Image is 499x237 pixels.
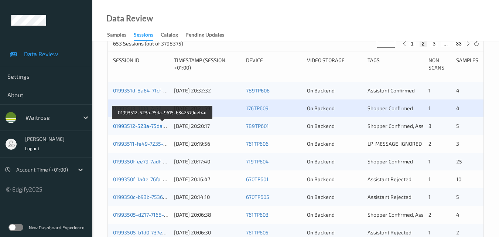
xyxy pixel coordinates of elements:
div: Tags [368,57,423,71]
a: 01993505-d217-7168-acaf-8836671f569b [113,211,211,218]
a: 0199351d-8a64-71cf-9280-766e75352269 [113,87,212,94]
div: On Backend [307,193,363,201]
button: 2 [420,40,427,47]
div: Device [246,57,302,71]
div: On Backend [307,158,363,165]
div: Samples [456,57,478,71]
div: Sessions [134,31,153,41]
div: [DATE] 20:14:10 [174,193,241,201]
span: 1 [428,229,431,236]
span: 1 [428,87,431,94]
a: 01993513-df04-7a72-bbc8-2a7cffe34d50 [113,105,211,111]
span: 2 [428,211,431,218]
p: 653 Sessions (out of 3798375) [113,40,183,47]
span: 5 [456,194,459,200]
a: 670TP605 [246,194,269,200]
div: [DATE] 20:21:59 [174,105,241,112]
a: 0199350f-ee79-7adf-be56-4ba86573d47a [113,158,213,165]
div: Pending Updates [185,31,224,40]
a: 0199350f-1a4e-76fa-90e2-1989f350beba [113,176,211,182]
a: 761TP605 [246,229,269,236]
a: 761TP606 [246,140,269,147]
span: 1 [428,176,431,182]
div: [DATE] 20:06:38 [174,211,241,219]
div: Session ID [113,57,169,71]
a: 761TP603 [246,211,269,218]
a: 176TP609 [246,105,269,111]
div: Data Review [106,15,153,22]
div: Video Storage [307,57,363,71]
span: Assistant Rejected [368,176,411,182]
a: Catalog [161,30,185,40]
span: 4 [456,105,459,111]
span: Assistant Rejected [368,229,411,236]
div: On Backend [307,122,363,130]
div: [DATE] 20:32:32 [174,87,241,94]
div: On Backend [307,176,363,183]
a: 0199350c-b93b-7536-b27f-5fad3eb48210 [113,194,212,200]
span: Shopper Confirmed, Assistant Rejected [368,211,459,218]
span: Assistant Confirmed [368,87,415,94]
span: LP_MESSAGE_IGNORED_BUSY, Assistant Rejected [368,140,482,147]
div: On Backend [307,87,363,94]
div: On Backend [307,211,363,219]
span: Shopper Confirmed [368,158,413,165]
div: Samples [107,31,126,40]
a: 670TP601 [246,176,269,182]
a: 789TP601 [246,123,269,129]
div: On Backend [307,105,363,112]
span: Shopper Confirmed, Assistant Confirmed (2) [368,123,470,129]
span: Shopper Confirmed [368,105,413,111]
span: 1 [428,194,431,200]
div: On Backend [307,229,363,236]
button: ... [441,40,450,47]
button: 33 [454,40,464,47]
span: 1 [428,105,431,111]
div: On Backend [307,140,363,148]
div: [DATE] 20:19:56 [174,140,241,148]
span: 10 [456,176,461,182]
button: 3 [430,40,438,47]
span: 25 [456,158,462,165]
a: 01993512-523a-75da-9615-6342579eef4e [113,123,213,129]
span: 2 [456,229,459,236]
div: Non Scans [428,57,451,71]
div: Catalog [161,31,178,40]
a: 01993511-fe49-7235-83a8-54b166cad490 [113,140,213,147]
a: 01993505-b1d0-737e-8395-cacb200023e3 [113,229,213,236]
span: 4 [456,211,459,218]
span: 2 [428,140,431,147]
div: Timestamp (Session, +01:00) [174,57,241,71]
span: Assistant Rejected [368,194,411,200]
div: [DATE] 20:06:30 [174,229,241,236]
span: 3 [456,140,459,147]
span: 5 [456,123,459,129]
span: 1 [428,158,431,165]
a: 719TP604 [246,158,269,165]
a: Samples [107,30,134,40]
div: [DATE] 20:16:47 [174,176,241,183]
button: 1 [409,40,416,47]
a: 789TP606 [246,87,270,94]
div: [DATE] 20:20:17 [174,122,241,130]
a: Sessions [134,30,161,41]
span: 4 [456,87,459,94]
a: Pending Updates [185,30,232,40]
span: 3 [428,123,431,129]
div: [DATE] 20:17:40 [174,158,241,165]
